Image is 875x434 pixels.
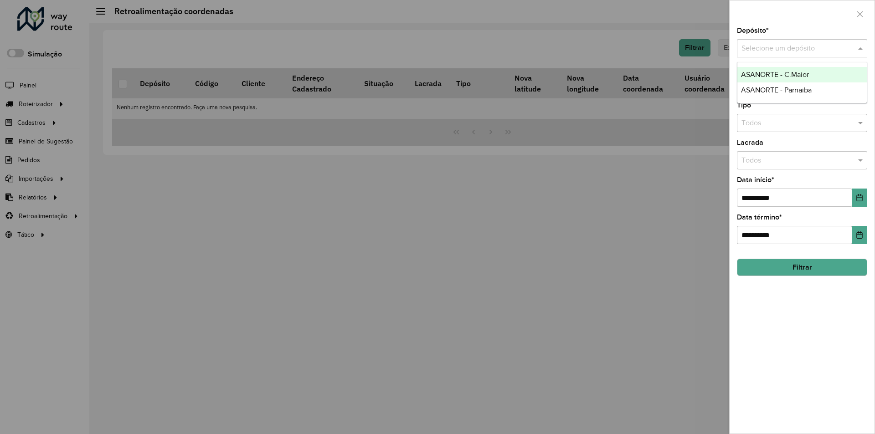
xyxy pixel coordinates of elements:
label: Lacrada [737,137,763,148]
span: ASANORTE - Parnaiba [741,86,812,94]
ng-dropdown-panel: Options list [737,62,867,103]
label: Tipo [737,100,751,111]
button: Choose Date [852,189,867,207]
label: Data início [737,174,774,185]
button: Filtrar [737,259,867,276]
label: Depósito [737,25,769,36]
span: ASANORTE - C.Maior [741,71,809,78]
button: Choose Date [852,226,867,244]
label: Data término [737,212,782,223]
